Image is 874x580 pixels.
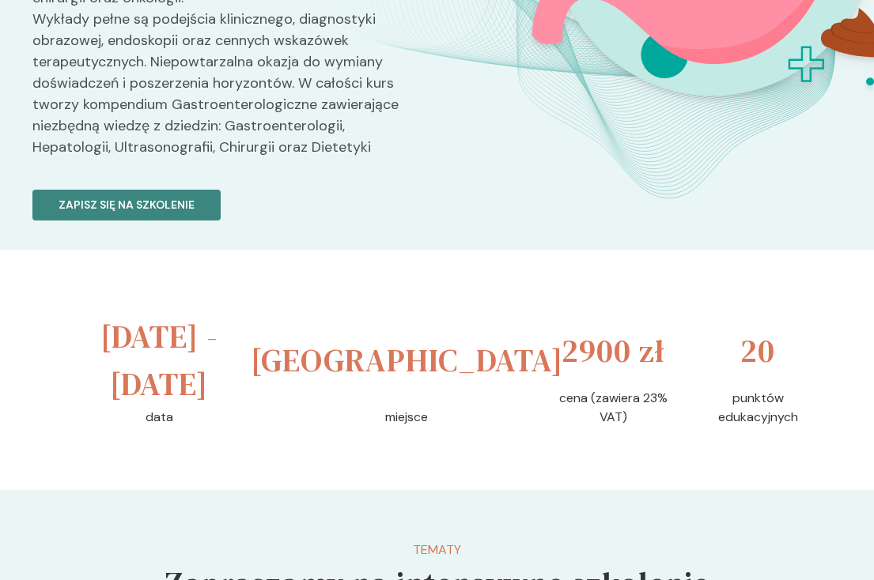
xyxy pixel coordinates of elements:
h3: [GEOGRAPHIC_DATA] [251,337,563,384]
p: cena (zawiera 23% VAT) [546,389,680,427]
p: miejsce [385,408,428,427]
p: Zapisz się na szkolenie [59,197,195,213]
p: punktów edukacyjnych [693,389,823,427]
p: Tematy [165,540,709,559]
h3: [DATE] - [DATE] [51,313,268,408]
p: data [146,408,173,427]
button: Zapisz się na szkolenie [32,190,221,220]
a: Zapisz się na szkolenie [32,171,404,220]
